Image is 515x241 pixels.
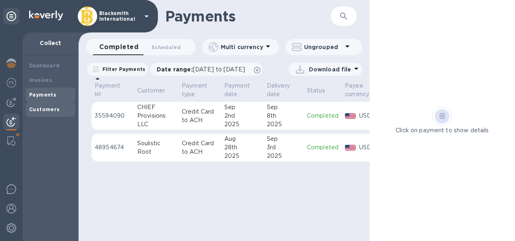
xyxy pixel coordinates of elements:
[165,8,331,25] h1: Payments
[137,86,165,95] p: Customer
[224,120,260,129] div: 2025
[267,82,300,99] span: Delivery date
[137,148,175,156] div: Root
[224,135,260,143] div: Aug
[99,11,140,22] p: Blacksmith International
[345,82,369,99] p: Payee currency
[3,8,19,24] div: Unpin categories
[29,11,63,20] img: Logo
[267,143,300,152] div: 3rd
[224,82,260,99] span: Payment date
[99,66,145,73] p: Filter Payments
[182,82,218,99] span: Payment type
[224,82,250,99] p: Payment date
[396,126,489,135] p: Click on payment to show details
[307,143,338,152] p: Completed
[137,120,175,129] div: LLC
[345,113,356,119] img: USD
[267,120,300,129] div: 2025
[137,139,175,148] div: Soulistic
[95,82,131,99] span: Payment №
[224,112,260,120] div: 2nd
[95,112,131,120] p: 35594090
[221,43,263,51] p: Multi currency
[304,43,343,51] p: Ungrouped
[182,108,218,125] p: Credit Card to ACH
[29,62,60,69] b: Dashboard
[29,39,72,47] p: Collect
[29,92,56,98] b: Payments
[95,82,120,99] p: Payment №
[182,82,207,99] p: Payment type
[137,86,175,95] span: Customer
[6,78,16,88] img: Foreign exchange
[345,145,356,151] img: USD
[267,103,300,112] div: Sep
[151,43,181,52] span: Scheduled
[267,82,290,99] p: Delivery date
[150,63,262,76] div: Date range:[DATE] to [DATE]
[345,82,380,99] span: Payee currency
[182,139,218,156] p: Credit Card to ACH
[267,135,300,143] div: Sep
[359,112,380,120] p: USD
[224,143,260,152] div: 28th
[267,152,300,160] div: 2025
[137,112,175,120] div: Provisions
[95,143,131,152] p: 48954674
[193,66,245,73] span: [DATE] to [DATE]
[99,41,138,53] span: Completed
[307,86,325,95] p: Status
[224,103,260,112] div: Sep
[29,77,52,83] b: Invoices
[359,143,380,152] p: USD
[224,152,260,160] div: 2025
[157,65,249,73] p: Date range :
[29,106,60,112] b: Customers
[137,103,175,112] div: CHIEF
[267,112,300,120] div: 8th
[309,65,351,73] p: Download file
[307,112,338,120] p: Completed
[307,86,336,95] span: Status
